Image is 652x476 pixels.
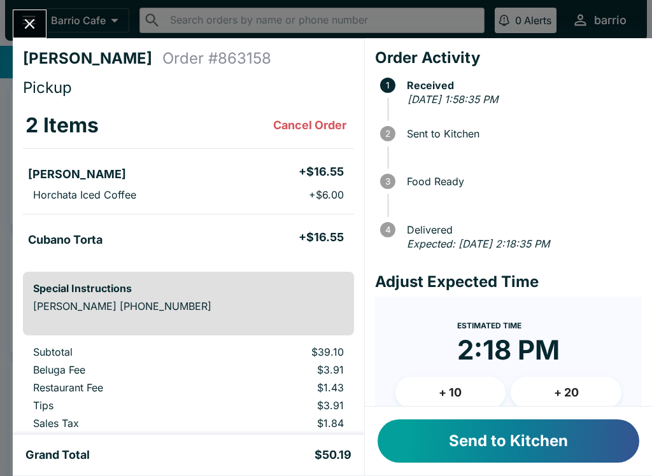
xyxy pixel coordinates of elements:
h5: + $16.55 [299,164,344,179]
p: $39.10 [222,346,343,358]
p: $3.91 [222,399,343,412]
p: Horchata Iced Coffee [33,188,136,201]
p: $3.91 [222,363,343,376]
p: Sales Tax [33,417,202,430]
p: + $6.00 [309,188,344,201]
button: Close [13,10,46,38]
p: Restaurant Fee [33,381,202,394]
span: Received [400,80,642,91]
h5: Grand Total [25,447,90,463]
span: Pickup [23,78,72,97]
span: Food Ready [400,176,642,187]
span: Sent to Kitchen [400,128,642,139]
button: + 10 [395,377,506,409]
text: 1 [386,80,390,90]
table: orders table [23,346,354,435]
p: Subtotal [33,346,202,358]
h5: + $16.55 [299,230,344,245]
h6: Special Instructions [33,282,344,295]
h4: Adjust Expected Time [375,272,642,291]
em: [DATE] 1:58:35 PM [407,93,498,106]
p: Tips [33,399,202,412]
em: Expected: [DATE] 2:18:35 PM [407,237,549,250]
h4: Order Activity [375,48,642,67]
button: + 20 [511,377,621,409]
text: 3 [385,176,390,186]
table: orders table [23,102,354,262]
p: $1.43 [222,381,343,394]
span: Estimated Time [457,321,521,330]
button: Send to Kitchen [378,419,639,463]
text: 2 [385,129,390,139]
h4: [PERSON_NAME] [23,49,162,68]
button: Cancel Order [268,113,351,138]
h5: Cubano Torta [28,232,103,248]
h3: 2 Items [25,113,99,138]
p: [PERSON_NAME] [PHONE_NUMBER] [33,300,344,312]
time: 2:18 PM [457,333,560,367]
h5: [PERSON_NAME] [28,167,126,182]
h4: Order # 863158 [162,49,271,68]
p: Beluga Fee [33,363,202,376]
h5: $50.19 [315,447,351,463]
span: Delivered [400,224,642,235]
text: 4 [385,225,390,235]
p: $1.84 [222,417,343,430]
